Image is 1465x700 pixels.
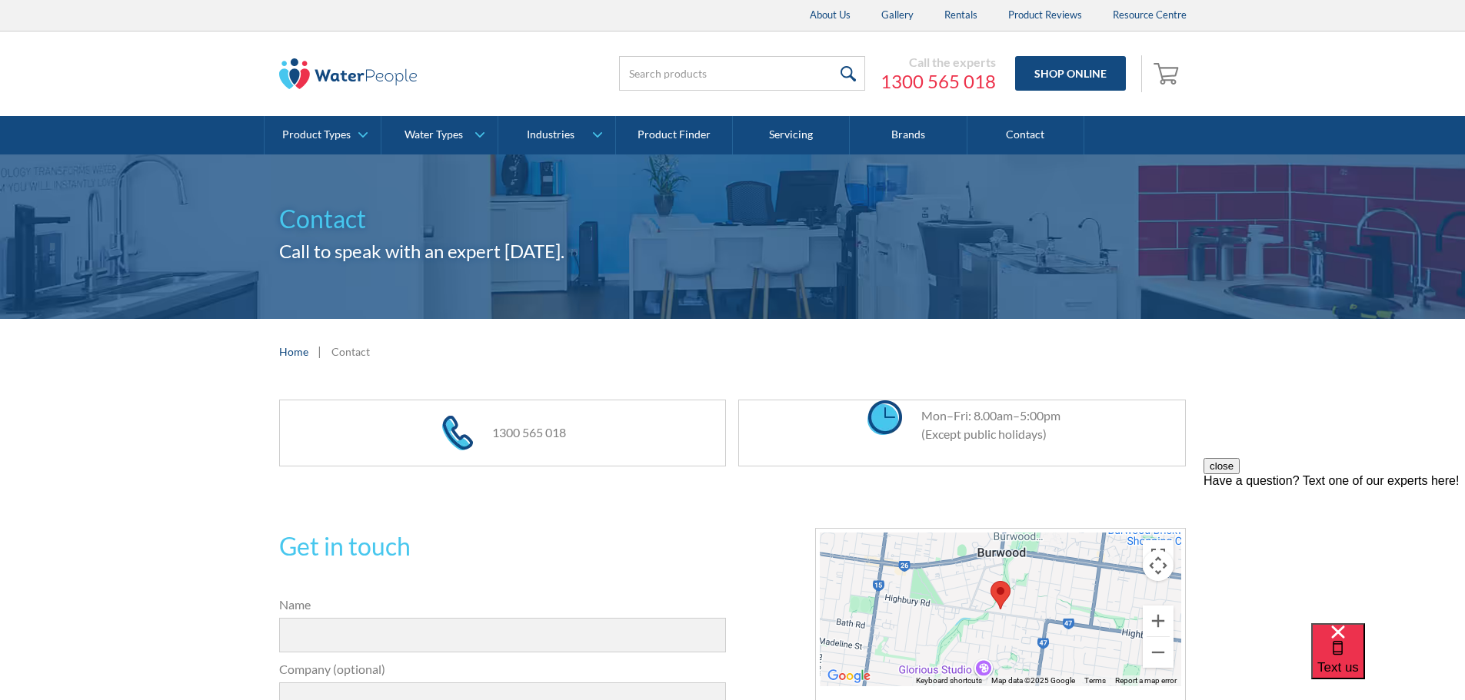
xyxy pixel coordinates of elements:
[991,676,1075,685] span: Map data ©2025 Google
[850,116,967,154] a: Brands
[1150,55,1187,92] a: Open empty cart
[1084,676,1106,685] a: Terms (opens in new tab)
[824,666,874,686] a: Open this area in Google Maps (opens a new window)
[906,406,1060,443] div: Mon–Fri: 8.00am–5:00pm (Except public holidays)
[1154,61,1183,85] img: shopping cart
[331,343,370,360] div: Contact
[1143,550,1174,581] button: Map camera controls
[733,116,850,154] a: Servicing
[527,128,574,141] div: Industries
[316,342,324,360] div: |
[967,116,1084,154] a: Contact
[279,237,1187,265] h2: Call to speak with an expert [DATE].
[1311,623,1465,700] iframe: podium webchat widget bubble
[279,343,308,360] a: Home
[916,675,982,686] button: Keyboard shortcuts
[279,528,727,565] h2: Get in touch
[1143,637,1174,668] button: Zoom out
[824,666,874,686] img: Google
[279,660,727,678] label: Company (optional)
[381,116,498,154] a: Water Types
[1143,540,1174,571] button: Toggle fullscreen view
[405,128,463,141] div: Water Types
[881,70,996,93] a: 1300 565 018
[1143,605,1174,636] button: Zoom in
[881,55,996,70] div: Call the experts
[991,581,1011,609] div: Map pin
[265,116,381,154] a: Product Types
[498,116,614,154] a: Industries
[279,595,727,614] label: Name
[1204,458,1465,642] iframe: podium webchat widget prompt
[1015,56,1126,91] a: Shop Online
[616,116,733,154] a: Product Finder
[279,58,418,89] img: The Water People
[867,400,902,435] img: clock icon
[619,56,865,91] input: Search products
[279,201,1187,237] h1: Contact
[442,416,473,450] img: phone icon
[492,425,566,440] a: 1300 565 018
[282,128,351,141] div: Product Types
[1115,676,1177,685] a: Report a map error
